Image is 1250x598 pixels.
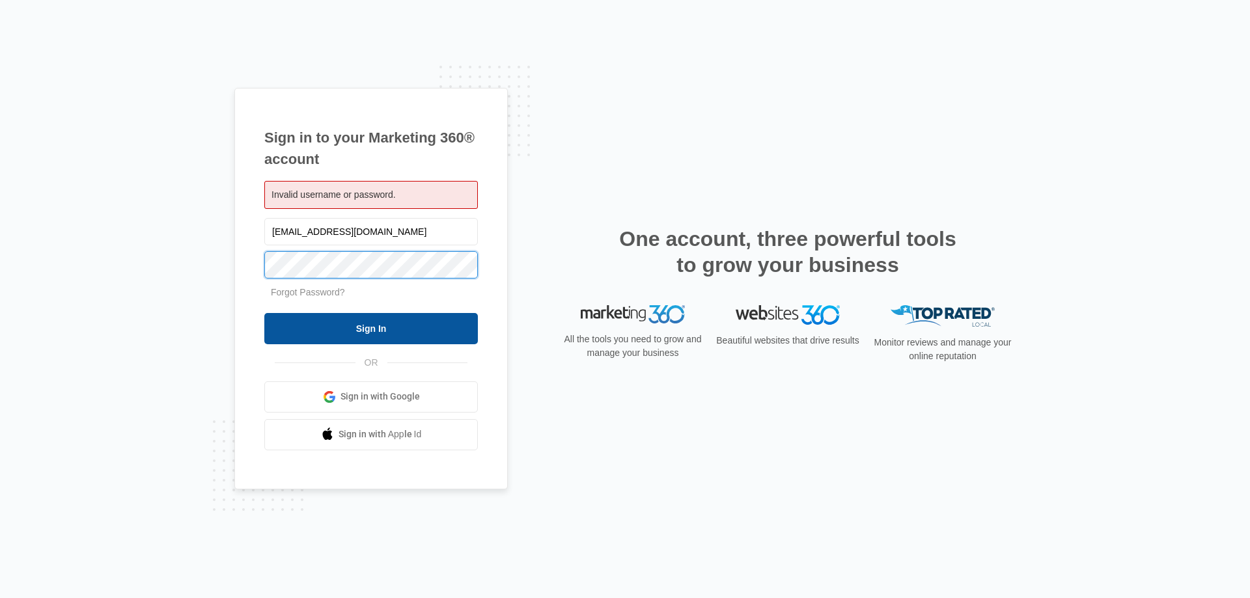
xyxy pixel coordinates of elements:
[355,356,387,370] span: OR
[870,336,1016,363] p: Monitor reviews and manage your online reputation
[271,287,345,297] a: Forgot Password?
[264,419,478,450] a: Sign in with Apple Id
[581,305,685,323] img: Marketing 360
[736,305,840,324] img: Websites 360
[264,218,478,245] input: Email
[339,428,422,441] span: Sign in with Apple Id
[891,305,995,327] img: Top Rated Local
[340,390,420,403] span: Sign in with Google
[271,189,396,200] span: Invalid username or password.
[264,127,478,170] h1: Sign in to your Marketing 360® account
[264,381,478,413] a: Sign in with Google
[615,226,960,278] h2: One account, three powerful tools to grow your business
[715,334,861,347] p: Beautiful websites that drive results
[560,333,706,360] p: All the tools you need to grow and manage your business
[264,313,478,344] input: Sign In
